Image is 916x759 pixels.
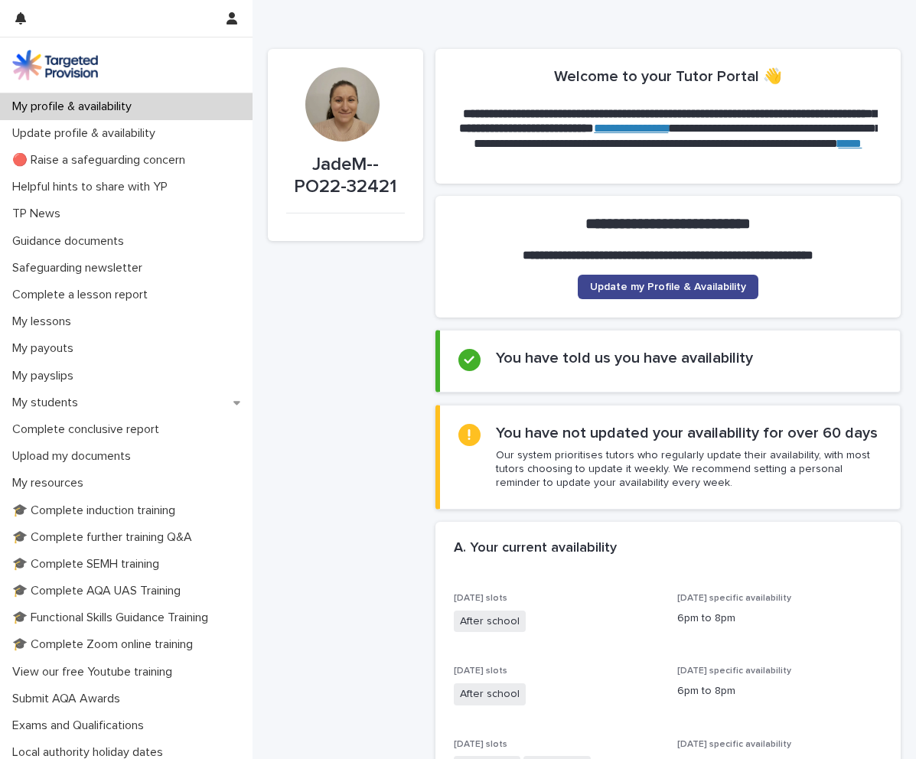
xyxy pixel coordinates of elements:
[677,740,791,749] span: [DATE] specific availability
[6,718,156,733] p: Exams and Qualifications
[590,282,746,292] span: Update my Profile & Availability
[454,683,526,705] span: After school
[6,692,132,706] p: Submit AQA Awards
[496,349,753,367] h2: You have told us you have availability
[454,666,507,676] span: [DATE] slots
[6,557,171,572] p: 🎓 Complete SEMH training
[6,99,144,114] p: My profile & availability
[6,207,73,221] p: TP News
[677,594,791,603] span: [DATE] specific availability
[454,540,617,557] h2: A. Your current availability
[6,180,180,194] p: Helpful hints to share with YP
[6,234,136,249] p: Guidance documents
[496,448,882,490] p: Our system prioritises tutors who regularly update their availability, with most tutors choosing ...
[6,422,171,437] p: Complete conclusive report
[286,154,405,198] p: JadeM--PO22-32421
[6,530,204,545] p: 🎓 Complete further training Q&A
[6,261,155,275] p: Safeguarding newsletter
[6,314,83,329] p: My lessons
[12,50,98,80] img: M5nRWzHhSzIhMunXDL62
[6,637,205,652] p: 🎓 Complete Zoom online training
[677,683,882,699] p: 6pm to 8pm
[6,476,96,490] p: My resources
[454,740,507,749] span: [DATE] slots
[6,126,168,141] p: Update profile & availability
[677,611,882,627] p: 6pm to 8pm
[6,449,143,464] p: Upload my documents
[6,341,86,356] p: My payouts
[554,67,782,86] h2: Welcome to your Tutor Portal 👋
[6,396,90,410] p: My students
[454,611,526,633] span: After school
[6,584,193,598] p: 🎓 Complete AQA UAS Training
[6,503,187,518] p: 🎓 Complete induction training
[6,665,184,679] p: View our free Youtube training
[6,153,197,168] p: 🔴 Raise a safeguarding concern
[454,594,507,603] span: [DATE] slots
[677,666,791,676] span: [DATE] specific availability
[6,611,220,625] p: 🎓 Functional Skills Guidance Training
[496,424,878,442] h2: You have not updated your availability for over 60 days
[578,275,758,299] a: Update my Profile & Availability
[6,369,86,383] p: My payslips
[6,288,160,302] p: Complete a lesson report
